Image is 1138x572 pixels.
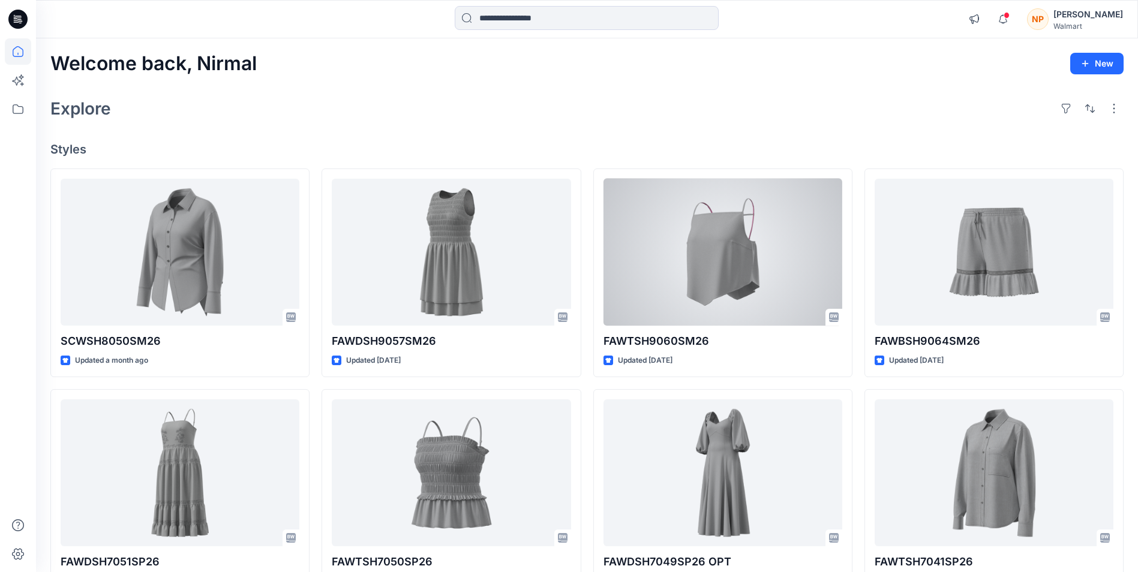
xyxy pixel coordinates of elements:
[875,333,1113,350] p: FAWBSH9064SM26
[603,553,842,570] p: FAWDSH7049SP26 OPT
[75,354,148,367] p: Updated a month ago
[603,333,842,350] p: FAWTSH9060SM26
[1027,8,1049,30] div: NP
[889,354,944,367] p: Updated [DATE]
[603,399,842,546] a: FAWDSH7049SP26 OPT
[332,179,570,326] a: FAWDSH9057SM26
[618,354,672,367] p: Updated [DATE]
[875,179,1113,326] a: FAWBSH9064SM26
[346,354,401,367] p: Updated [DATE]
[61,399,299,546] a: FAWDSH7051SP26
[50,142,1124,156] h4: Styles
[1053,7,1123,22] div: [PERSON_NAME]
[61,333,299,350] p: SCWSH8050SM26
[332,553,570,570] p: FAWTSH7050SP26
[61,553,299,570] p: FAWDSH7051SP26
[1053,22,1123,31] div: Walmart
[61,179,299,326] a: SCWSH8050SM26
[603,179,842,326] a: FAWTSH9060SM26
[875,399,1113,546] a: FAWTSH7041SP26
[332,333,570,350] p: FAWDSH9057SM26
[50,53,257,75] h2: Welcome back, Nirmal
[50,99,111,118] h2: Explore
[1070,53,1124,74] button: New
[875,553,1113,570] p: FAWTSH7041SP26
[332,399,570,546] a: FAWTSH7050SP26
